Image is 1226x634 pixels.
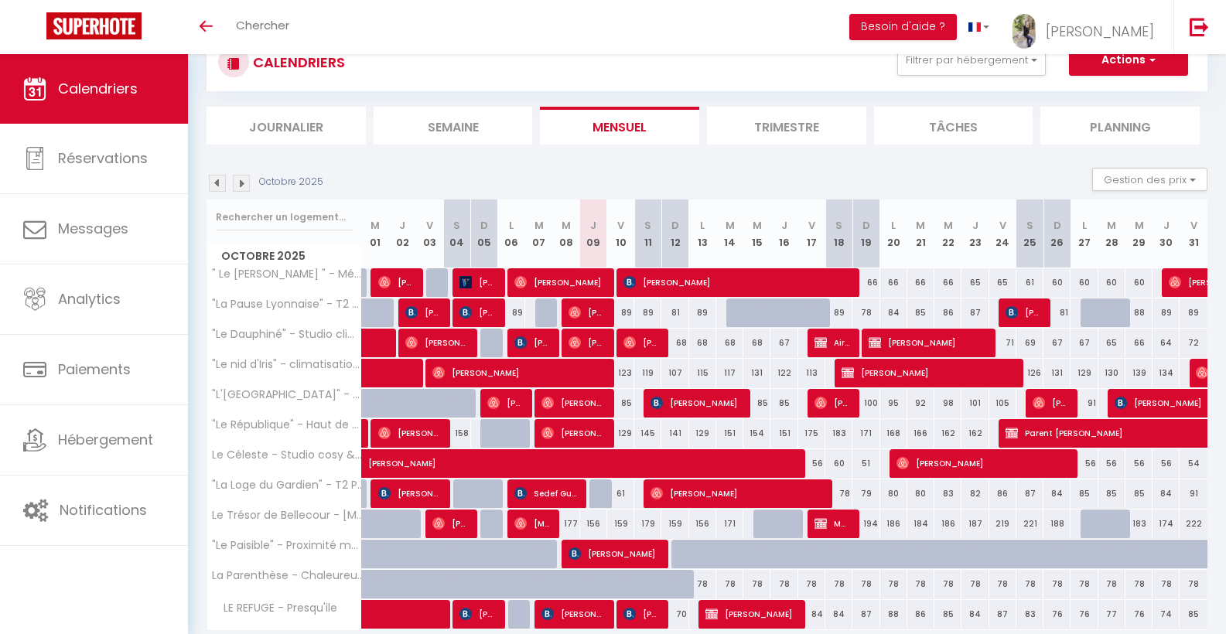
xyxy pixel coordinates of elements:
[1153,510,1180,538] div: 174
[416,199,443,268] th: 03
[651,388,741,418] span: [PERSON_NAME]
[405,328,469,357] span: [PERSON_NAME]
[852,199,879,268] th: 19
[569,539,659,568] span: [PERSON_NAME]
[897,45,1046,76] button: Filtrer par hébergement
[541,599,605,629] span: [PERSON_NAME]
[798,570,825,598] div: 78
[842,358,1013,387] span: [PERSON_NAME]
[432,358,604,387] span: [PERSON_NAME]
[1071,570,1098,598] div: 78
[1153,298,1180,327] div: 89
[1180,329,1207,357] div: 72
[1125,199,1153,268] th: 29
[1043,510,1071,538] div: 188
[1153,570,1180,598] div: 78
[634,298,661,327] div: 89
[1071,600,1098,629] div: 76
[1016,329,1043,357] div: 69
[1071,268,1098,297] div: 60
[1071,359,1098,387] div: 129
[1026,218,1033,233] abbr: S
[1135,218,1144,233] abbr: M
[753,218,762,233] abbr: M
[569,298,605,327] span: [PERSON_NAME]
[852,479,879,508] div: 79
[743,359,770,387] div: 131
[1013,14,1036,49] img: ...
[1125,449,1153,478] div: 56
[661,359,688,387] div: 107
[716,570,743,598] div: 78
[1043,570,1071,598] div: 78
[661,419,688,448] div: 141
[880,419,907,448] div: 168
[689,359,716,387] div: 115
[907,419,934,448] div: 166
[1125,510,1153,538] div: 183
[661,199,688,268] th: 12
[798,359,825,387] div: 113
[661,510,688,538] div: 159
[1125,479,1153,508] div: 85
[989,199,1016,268] th: 24
[808,218,815,233] abbr: V
[1180,600,1207,629] div: 85
[1040,107,1200,145] li: Planning
[1043,329,1071,357] div: 67
[58,430,153,449] span: Hébergement
[798,600,825,629] div: 84
[770,329,797,357] div: 67
[471,199,498,268] th: 05
[1098,600,1125,629] div: 77
[689,510,716,538] div: 156
[1043,199,1071,268] th: 26
[880,479,907,508] div: 80
[743,199,770,268] th: 15
[716,199,743,268] th: 14
[426,218,433,233] abbr: V
[541,418,605,448] span: [PERSON_NAME]
[378,418,442,448] span: [PERSON_NAME]
[607,199,634,268] th: 10
[1163,218,1170,233] abbr: J
[798,419,825,448] div: 175
[399,218,405,233] abbr: J
[58,79,138,98] span: Calendriers
[1071,479,1098,508] div: 85
[525,199,552,268] th: 07
[989,329,1016,357] div: 71
[210,600,341,617] span: LE REFUGE - Presqu'ile
[210,479,364,491] span: "La Loge du Gardien" - T2 Proche Fourvière
[1043,268,1071,297] div: 60
[1016,359,1043,387] div: 126
[1016,268,1043,297] div: 61
[852,389,879,418] div: 100
[907,570,934,598] div: 78
[1043,359,1071,387] div: 131
[378,268,415,297] span: [PERSON_NAME]
[770,359,797,387] div: 122
[46,12,142,39] img: Super Booking
[249,45,345,80] h3: CALENDRIERS
[1153,600,1180,629] div: 74
[210,510,364,521] span: Le Trésor de Bellecour - [MEDICAL_DATA] 110m2 vue sur la place
[989,570,1016,598] div: 78
[934,268,961,297] div: 66
[580,199,607,268] th: 09
[634,359,661,387] div: 119
[989,268,1016,297] div: 65
[705,599,796,629] span: [PERSON_NAME]
[1190,218,1197,233] abbr: V
[1098,359,1125,387] div: 130
[825,199,852,268] th: 18
[907,268,934,297] div: 66
[617,218,624,233] abbr: V
[498,199,525,268] th: 06
[623,599,660,629] span: [PERSON_NAME]
[916,218,925,233] abbr: M
[880,298,907,327] div: 84
[623,268,849,297] span: [PERSON_NAME]
[880,510,907,538] div: 186
[891,218,896,233] abbr: L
